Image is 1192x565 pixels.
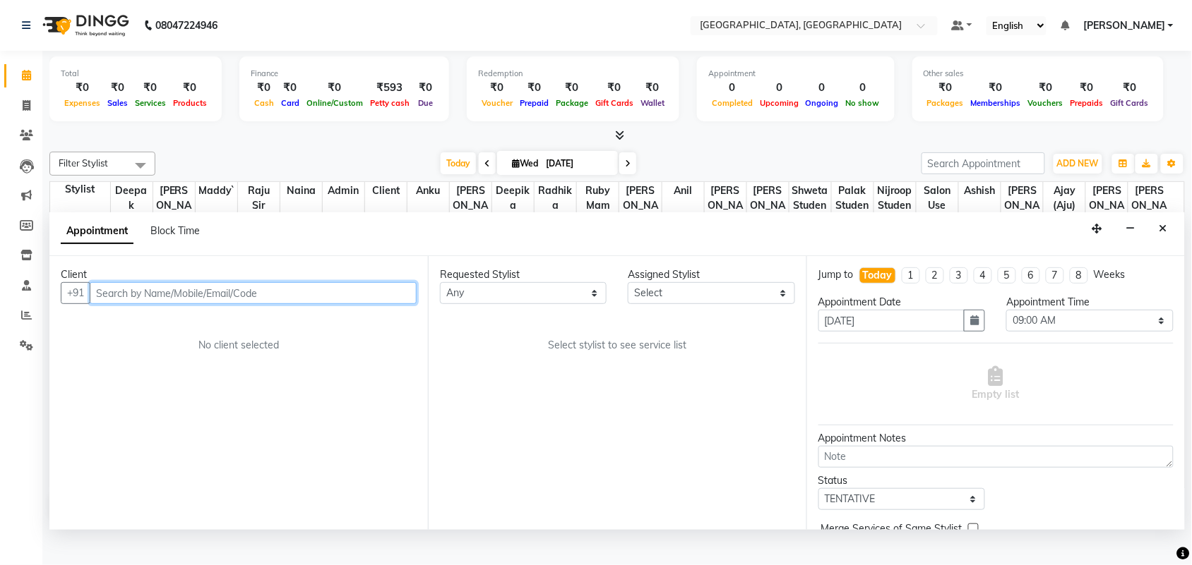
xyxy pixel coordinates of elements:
div: ₹0 [967,80,1025,96]
div: ₹0 [61,80,104,96]
span: [PERSON_NAME] [1128,182,1171,229]
div: ₹0 [924,80,967,96]
input: Search Appointment [922,152,1045,174]
span: Merge Services of Same Stylist [821,521,962,539]
img: logo [36,6,133,45]
input: Search by Name/Mobile/Email/Code [90,282,417,304]
span: Block Time [150,224,200,237]
div: Stylist [50,182,110,197]
span: Prepaid [516,98,552,108]
span: ruby mam [577,182,619,214]
span: Wed [508,158,542,169]
span: Nijroop student [874,182,916,229]
span: naina [280,182,322,200]
span: Prepaids [1067,98,1107,108]
div: 0 [802,80,842,96]
div: Appointment Notes [818,431,1174,446]
span: [PERSON_NAME] [153,182,195,229]
span: Package [552,98,592,108]
span: Ashish [959,182,1001,200]
div: ₹0 [278,80,303,96]
div: No client selected [95,338,383,353]
div: Appointment Time [1006,295,1173,310]
div: Total [61,68,210,80]
span: Sales [104,98,131,108]
b: 08047224946 [155,6,217,45]
span: Gift Cards [1107,98,1152,108]
div: Status [818,473,985,488]
span: Ongoing [802,98,842,108]
div: ₹0 [131,80,169,96]
div: ₹0 [1107,80,1152,96]
span: Due [415,98,436,108]
li: 6 [1022,267,1040,284]
div: ₹0 [637,80,668,96]
div: ₹0 [478,80,516,96]
span: Salon use product [917,182,958,229]
div: ₹0 [516,80,552,96]
div: ₹0 [592,80,637,96]
div: Appointment [708,68,883,80]
span: Appointment [61,219,133,244]
div: ₹0 [413,80,438,96]
span: Client [365,182,407,200]
div: Today [863,268,893,283]
div: Weeks [1094,267,1126,282]
div: Other sales [924,68,1152,80]
span: [PERSON_NAME] [1086,182,1128,229]
span: No show [842,98,883,108]
div: ₹0 [303,80,366,96]
li: 5 [998,267,1016,284]
span: [PERSON_NAME] [1001,182,1043,229]
div: 0 [708,80,756,96]
span: anku [407,182,449,200]
li: 8 [1070,267,1088,284]
li: 4 [974,267,992,284]
div: Client [61,267,417,282]
span: [PERSON_NAME] [1083,18,1165,33]
div: ₹0 [1025,80,1067,96]
span: Completed [708,98,756,108]
span: Voucher [478,98,516,108]
li: 2 [926,267,944,284]
span: Products [169,98,210,108]
span: Memberships [967,98,1025,108]
span: Filter Stylist [59,157,108,169]
span: Deepak [111,182,153,214]
span: admin [323,182,364,200]
div: Jump to [818,267,854,282]
span: Today [441,152,476,174]
div: ₹0 [169,80,210,96]
span: [PERSON_NAME] [450,182,491,229]
div: Redemption [478,68,668,80]
span: Empty list [972,366,1020,402]
span: [PERSON_NAME] student [747,182,789,259]
div: Requested Stylist [440,267,607,282]
span: anil [662,182,704,200]
span: deepika [492,182,534,214]
span: Upcoming [756,98,802,108]
span: radhika [535,182,576,214]
span: Wallet [637,98,668,108]
span: Petty cash [366,98,413,108]
div: Assigned Stylist [628,267,794,282]
span: Cash [251,98,278,108]
span: Online/Custom [303,98,366,108]
input: 2025-09-03 [542,153,612,174]
span: Card [278,98,303,108]
span: shweta student [789,182,831,229]
span: Select stylist to see service list [548,338,686,353]
span: [PERSON_NAME] [705,182,746,229]
div: ₹0 [552,80,592,96]
button: +91 [61,282,90,304]
span: [PERSON_NAME] [619,182,661,229]
div: ₹0 [104,80,131,96]
span: Raju sir [238,182,280,214]
li: 3 [950,267,968,284]
div: ₹0 [251,80,278,96]
button: Close [1153,218,1174,240]
li: 7 [1046,267,1064,284]
span: palak student [832,182,874,229]
span: Maddy` [196,182,237,200]
div: Finance [251,68,438,80]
